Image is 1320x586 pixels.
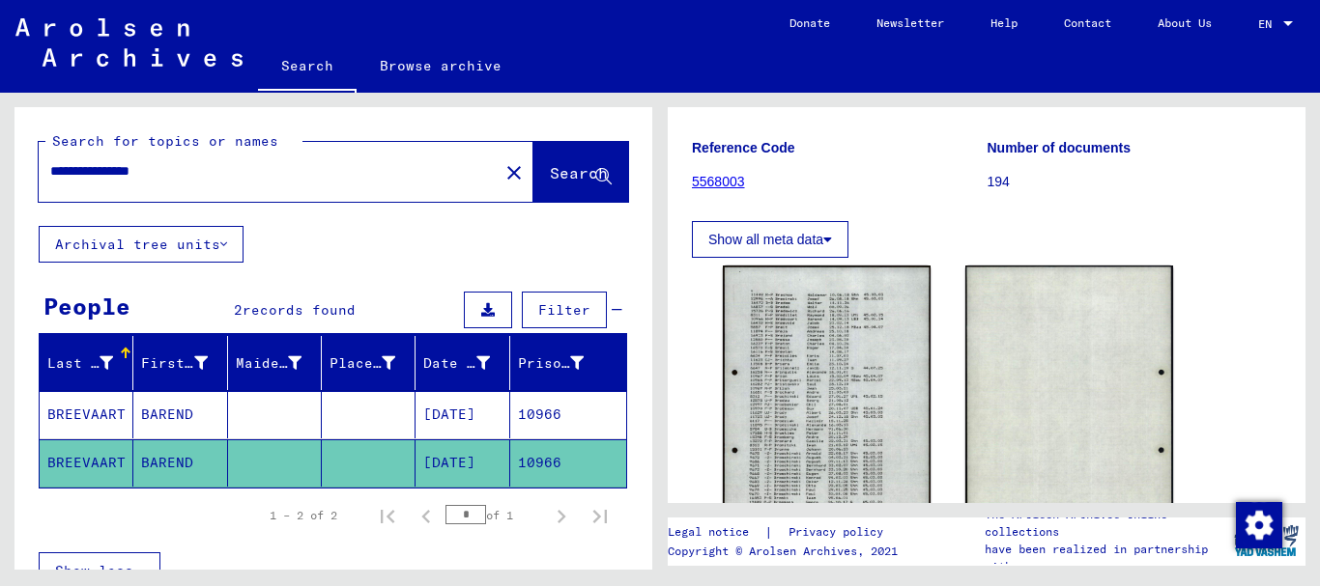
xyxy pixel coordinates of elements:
[550,163,608,182] span: Search
[773,522,906,543] a: Privacy policy
[518,353,584,374] div: Prisoner #
[236,353,301,374] div: Maiden Name
[236,348,326,378] div: Maiden Name
[133,336,227,390] mat-header-cell: First Name
[52,132,278,150] mat-label: Search for topics or names
[258,42,357,93] a: Search
[270,507,337,524] div: 1 – 2 of 2
[368,496,407,535] button: First page
[522,292,607,328] button: Filter
[407,496,445,535] button: Previous page
[510,439,626,487] mat-cell: 10966
[423,353,489,374] div: Date of Birth
[985,506,1226,541] p: The Arolsen Archives online collections
[15,18,243,67] img: Arolsen_neg.svg
[692,140,795,155] b: Reference Code
[985,541,1226,575] p: have been realized in partnership with
[322,336,416,390] mat-header-cell: Place of Birth
[47,353,113,374] div: Last Name
[518,348,608,378] div: Prisoner #
[692,174,745,189] a: 5568003
[357,42,525,89] a: Browse archive
[668,522,906,543] div: |
[43,289,130,323] div: People
[40,439,133,487] mat-cell: BREEVAART
[40,336,133,390] mat-header-cell: Last Name
[330,348,419,378] div: Place of Birth
[416,336,509,390] mat-header-cell: Date of Birth
[243,301,356,319] span: records found
[330,353,395,374] div: Place of Birth
[1230,516,1303,565] img: yv_logo.png
[141,348,231,378] div: First Name
[39,226,244,263] button: Archival tree units
[495,153,533,191] button: Clear
[40,391,133,438] mat-cell: BREEVAART
[423,348,513,378] div: Date of Birth
[55,562,133,579] span: Show less
[668,543,906,560] p: Copyright © Arolsen Archives, 2021
[1258,17,1279,31] span: EN
[416,439,509,487] mat-cell: [DATE]
[988,140,1132,155] b: Number of documents
[47,348,137,378] div: Last Name
[416,391,509,438] mat-cell: [DATE]
[965,265,1173,557] img: 002.jpg
[502,161,526,184] mat-icon: close
[1236,502,1282,548] img: Change consent
[692,221,848,258] button: Show all meta data
[510,336,626,390] mat-header-cell: Prisoner #
[133,391,227,438] mat-cell: BAREND
[668,522,764,543] a: Legal notice
[234,301,243,319] span: 2
[510,391,626,438] mat-cell: 10966
[141,353,207,374] div: First Name
[542,496,581,535] button: Next page
[445,506,542,524] div: of 1
[723,265,931,557] img: 001.jpg
[533,142,628,202] button: Search
[538,301,590,319] span: Filter
[228,336,322,390] mat-header-cell: Maiden Name
[988,172,1282,192] p: 194
[581,496,619,535] button: Last page
[133,439,227,487] mat-cell: BAREND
